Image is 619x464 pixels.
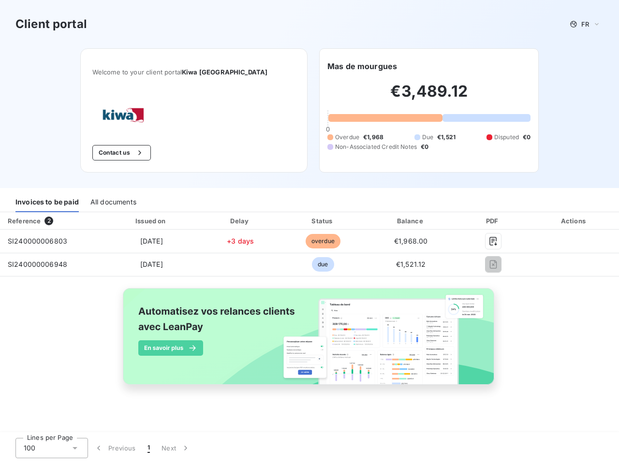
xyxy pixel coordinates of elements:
[92,145,151,160] button: Contact us
[8,260,67,268] span: SI240000006948
[202,216,279,226] div: Delay
[227,237,254,245] span: +3 days
[327,60,397,72] h6: Mas de mourgues
[327,82,531,111] h2: €3,489.12
[367,216,455,226] div: Balance
[494,133,519,142] span: Disputed
[147,443,150,453] span: 1
[396,260,426,268] span: €1,521.12
[422,133,433,142] span: Due
[44,217,53,225] span: 2
[156,438,196,458] button: Next
[114,282,505,401] img: banner
[312,257,334,272] span: due
[283,216,363,226] div: Status
[437,133,456,142] span: €1,521
[458,216,527,226] div: PDF
[363,133,383,142] span: €1,968
[142,438,156,458] button: 1
[92,99,154,130] img: Company logo
[140,260,163,268] span: [DATE]
[90,192,136,212] div: All documents
[8,217,41,225] div: Reference
[523,133,531,142] span: €0
[88,438,142,458] button: Previous
[531,216,617,226] div: Actions
[394,237,427,245] span: €1,968.00
[581,20,589,28] span: FR
[140,237,163,245] span: [DATE]
[15,15,87,33] h3: Client portal
[306,234,340,248] span: overdue
[24,443,35,453] span: 100
[326,125,330,133] span: 0
[8,237,67,245] span: SI240000006803
[15,192,79,212] div: Invoices to be paid
[421,143,428,151] span: €0
[335,133,359,142] span: Overdue
[92,68,295,76] span: Welcome to your client portal
[105,216,198,226] div: Issued on
[335,143,417,151] span: Non-Associated Credit Notes
[182,68,267,76] span: Kiwa [GEOGRAPHIC_DATA]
